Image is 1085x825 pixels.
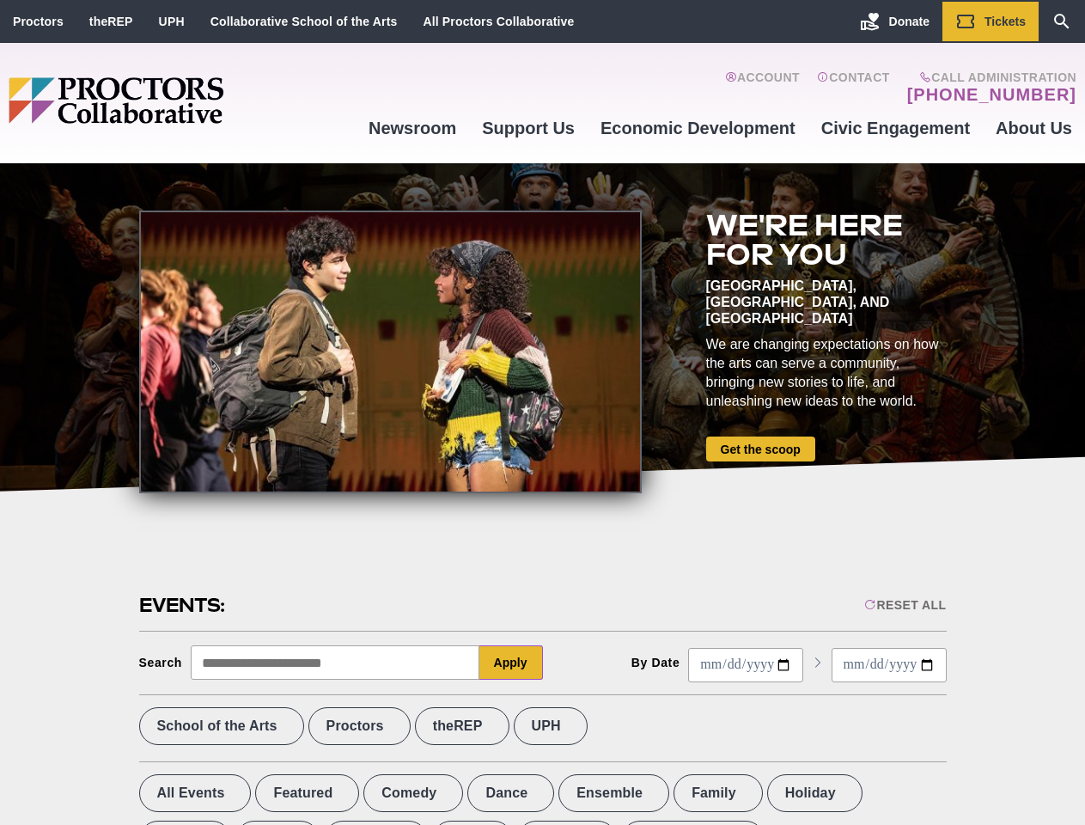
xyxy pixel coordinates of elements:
a: Economic Development [588,105,808,151]
a: Tickets [942,2,1039,41]
div: [GEOGRAPHIC_DATA], [GEOGRAPHIC_DATA], and [GEOGRAPHIC_DATA] [706,278,947,327]
a: UPH [159,15,185,28]
label: Ensemble [558,774,669,812]
label: UPH [514,707,588,745]
a: Contact [817,70,890,105]
h2: We're here for you [706,211,947,269]
div: We are changing expectations on how the arts can serve a community, bringing new stories to life,... [706,335,947,411]
a: Get the scoop [706,437,815,461]
label: Holiday [767,774,863,812]
label: Featured [255,774,359,812]
a: [PHONE_NUMBER] [907,84,1076,105]
label: Proctors [308,707,411,745]
label: Dance [467,774,554,812]
label: Comedy [363,774,463,812]
label: Family [674,774,763,812]
a: Support Us [469,105,588,151]
span: Tickets [984,15,1026,28]
button: Apply [479,645,543,680]
div: By Date [631,656,680,669]
a: Newsroom [356,105,469,151]
a: Collaborative School of the Arts [210,15,398,28]
a: Donate [847,2,942,41]
a: Search [1039,2,1085,41]
div: Reset All [864,598,946,612]
a: theREP [89,15,133,28]
h2: Events: [139,592,228,619]
div: Search [139,656,183,669]
a: About Us [983,105,1085,151]
img: Proctors logo [9,77,356,124]
a: Civic Engagement [808,105,983,151]
a: All Proctors Collaborative [423,15,574,28]
a: Proctors [13,15,64,28]
label: theREP [415,707,509,745]
a: Account [725,70,800,105]
label: All Events [139,774,252,812]
span: Donate [889,15,930,28]
label: School of the Arts [139,707,304,745]
span: Call Administration [902,70,1076,84]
